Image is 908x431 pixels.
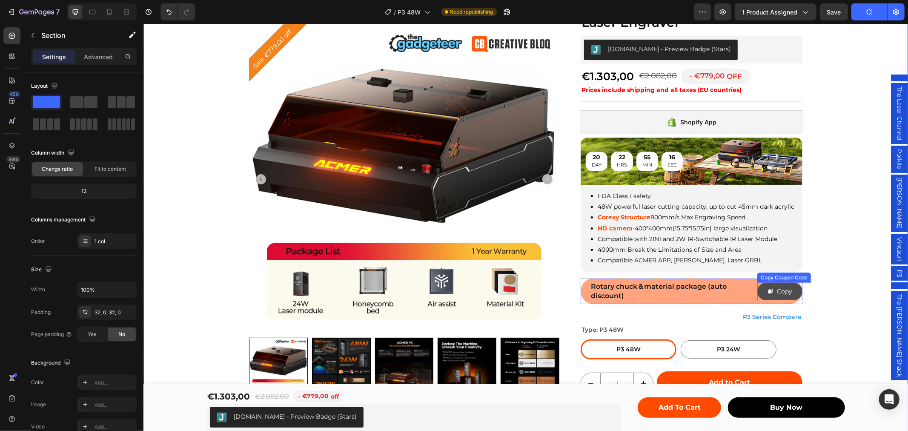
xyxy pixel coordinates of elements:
div: add to cart [515,379,557,389]
div: Column width [31,147,76,159]
div: 450 [8,91,20,98]
li: -400*400mm(15.75*15.75in) large visualization [454,199,659,210]
div: - [544,46,550,58]
div: 22 [473,129,484,137]
span: The Laser Channel [752,63,760,117]
div: Add... [95,423,135,431]
div: Background [31,357,72,369]
p: Settings [42,52,66,61]
iframe: Design area [143,24,908,431]
div: Color [31,379,44,386]
strong: HD camera [454,201,489,208]
button: 1 product assigned [735,3,816,20]
span: Save [827,9,841,16]
img: Judgeme.png [447,21,458,31]
button: Save [820,3,848,20]
div: buy now [627,379,659,389]
div: off [186,367,197,379]
button: buy now&nbsp; [584,374,702,394]
div: Columns management [31,214,97,226]
p: MIN [499,137,509,146]
p: DAY [448,137,458,146]
div: Shopify App [537,93,573,103]
button: Judge.me - Preview Badge (Stars) [441,16,594,36]
span: Fit to content [95,165,126,173]
strong: Corexy Structure [454,190,507,197]
span: Polkilo [752,125,760,146]
div: 16 [524,129,533,137]
div: Copy [633,262,649,273]
span: The [PERSON_NAME] Shack [752,270,760,353]
div: Layout [31,80,60,92]
p: SEC [524,137,533,146]
span: / [394,8,396,17]
span: [PERSON_NAME] [752,154,760,205]
div: Copy Coupon Code [616,250,666,258]
button: increment [490,349,510,370]
div: 20 [448,129,458,137]
div: €2.082,00 [495,46,534,58]
div: Drop element here [598,134,643,141]
input: Auto [77,282,136,297]
div: €2.082,00 [111,367,146,379]
div: Size [31,264,54,276]
div: Video [31,423,45,431]
li: 4000mm Break the Limitations of Size and Area [454,221,659,231]
li: 800mm/s Max Engraving Speed [454,188,659,199]
div: Page padding [31,330,72,338]
p: Advanced [84,52,113,61]
li: 48W powerful laser cutting capacity, up to cut 45mm dark acrylic [454,178,659,188]
div: Rich Text Editor. Editing area: main [447,258,610,277]
li: Compatible ACMER APP, [PERSON_NAME], Laser GRBL [454,231,659,242]
p: 7 [56,7,60,17]
button: Judge.me - Preview Badge (Stars) [66,383,220,404]
legend: Type: P3 48W [437,300,481,312]
span: Yes [88,330,96,338]
div: 1 col [95,238,135,245]
button: Carousel Back Arrow [112,150,123,161]
div: Add to Cart [566,353,607,365]
span: FDA Class 1 safety [454,168,507,176]
button: Carousel Next Arrow [399,150,409,161]
pre: Sale €779,00 off [104,1,153,50]
span: 1 product assigned [742,8,797,17]
button: decrement [438,349,457,370]
div: OFF [582,46,600,58]
div: - [153,367,158,379]
button: add to cart [494,374,578,394]
div: [DOMAIN_NAME] - Preview Badge (Stars) [90,388,213,397]
div: €1.303,00 [437,45,491,60]
div: €779,00 [550,46,582,57]
li: Compatible with 2IN1 and 2W IR-Switchable IR Laser Module [454,210,659,221]
div: Padding [31,308,51,316]
button: Copy [614,259,659,276]
div: 55 [499,129,509,137]
div: 32, 0, 32, 0 [95,309,135,316]
span: No [118,330,125,338]
span: P3 24W [573,322,597,329]
span: P3激光头的区别 [752,246,760,253]
button: 7 [3,3,63,20]
p: Section [41,30,111,40]
img: Judgeme.png [73,388,83,399]
div: Add... [95,401,135,409]
span: P3 48W [473,322,497,329]
div: Undo/Redo [160,3,195,20]
div: Add... [95,379,135,387]
input: quantity [457,349,490,370]
div: Image [31,401,46,408]
span: P3 48W [398,8,421,17]
div: [DOMAIN_NAME] - Preview Badge (Stars) [464,21,587,30]
span: Change ratio [42,165,73,173]
p: HRS [473,137,484,146]
div: €779,00 [158,367,186,378]
button: Add to Cart [513,348,659,370]
span: Vintauri [752,213,760,237]
span: Rotary chuck＆material package (auto discount) [447,259,583,276]
div: Width [31,286,45,293]
div: Beta [6,156,20,163]
div: 12 [33,185,135,197]
div: €1.303,00 [63,365,107,380]
span: Need republishing [450,8,493,16]
a: P3 Series Compare [599,289,658,297]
